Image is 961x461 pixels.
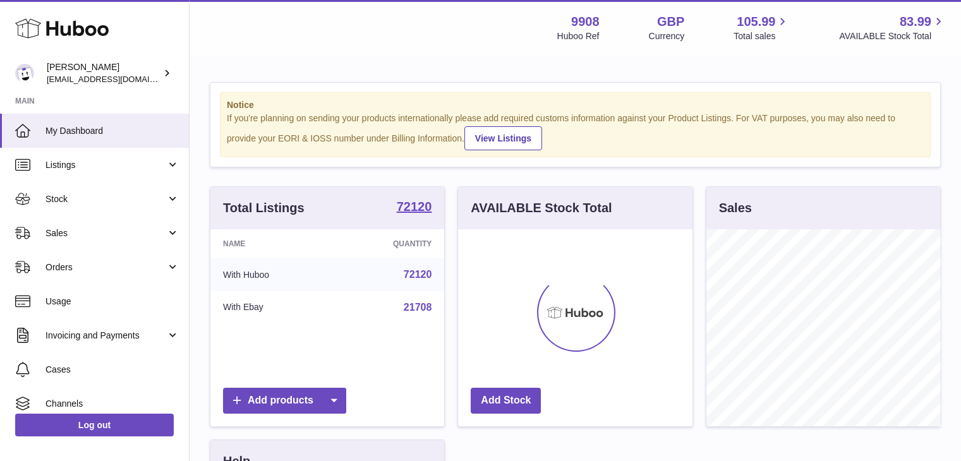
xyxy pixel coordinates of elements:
[471,388,541,414] a: Add Stock
[45,261,166,273] span: Orders
[471,200,612,217] h3: AVAILABLE Stock Total
[45,398,179,410] span: Channels
[404,302,432,313] a: 21708
[227,99,924,111] strong: Notice
[45,125,179,137] span: My Dashboard
[45,330,166,342] span: Invoicing and Payments
[210,258,334,291] td: With Huboo
[45,193,166,205] span: Stock
[47,61,160,85] div: [PERSON_NAME]
[404,269,432,280] a: 72120
[45,159,166,171] span: Listings
[734,30,790,42] span: Total sales
[227,112,924,150] div: If you're planning on sending your products internationally please add required customs informati...
[45,364,179,376] span: Cases
[210,229,334,258] th: Name
[334,229,444,258] th: Quantity
[397,200,432,213] strong: 72120
[15,414,174,436] a: Log out
[223,200,305,217] h3: Total Listings
[571,13,600,30] strong: 9908
[649,30,685,42] div: Currency
[737,13,775,30] span: 105.99
[45,296,179,308] span: Usage
[45,227,166,239] span: Sales
[839,30,946,42] span: AVAILABLE Stock Total
[657,13,684,30] strong: GBP
[557,30,600,42] div: Huboo Ref
[719,200,752,217] h3: Sales
[397,200,432,215] a: 72120
[210,291,334,324] td: With Ebay
[15,64,34,83] img: tbcollectables@hotmail.co.uk
[223,388,346,414] a: Add products
[734,13,790,42] a: 105.99 Total sales
[900,13,931,30] span: 83.99
[839,13,946,42] a: 83.99 AVAILABLE Stock Total
[464,126,542,150] a: View Listings
[47,74,186,84] span: [EMAIL_ADDRESS][DOMAIN_NAME]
